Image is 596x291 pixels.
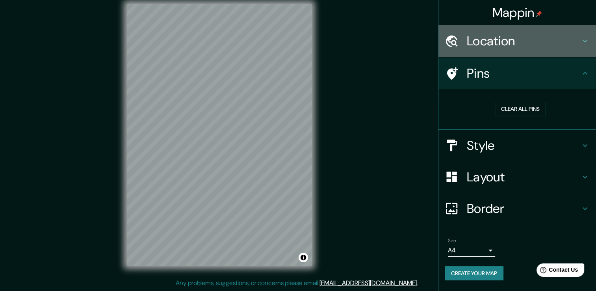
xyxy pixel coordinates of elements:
div: Border [438,193,596,224]
div: Layout [438,161,596,193]
button: Clear all pins [495,102,546,116]
label: Size [448,237,456,244]
button: Create your map [445,266,503,281]
h4: Style [467,138,580,153]
button: Toggle attribution [299,253,308,262]
canvas: Map [127,4,312,266]
h4: Pins [467,65,580,81]
div: Pins [438,58,596,89]
p: Any problems, suggestions, or concerns please email . [176,278,418,288]
h4: Layout [467,169,580,185]
a: [EMAIL_ADDRESS][DOMAIN_NAME] [319,279,417,287]
div: Location [438,25,596,57]
h4: Mappin [492,5,542,21]
iframe: Help widget launcher [526,260,587,282]
h4: Border [467,201,580,216]
img: pin-icon.png [536,11,542,17]
div: . [418,278,419,288]
div: A4 [448,244,495,257]
h4: Location [467,33,580,49]
div: . [419,278,421,288]
div: Style [438,130,596,161]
